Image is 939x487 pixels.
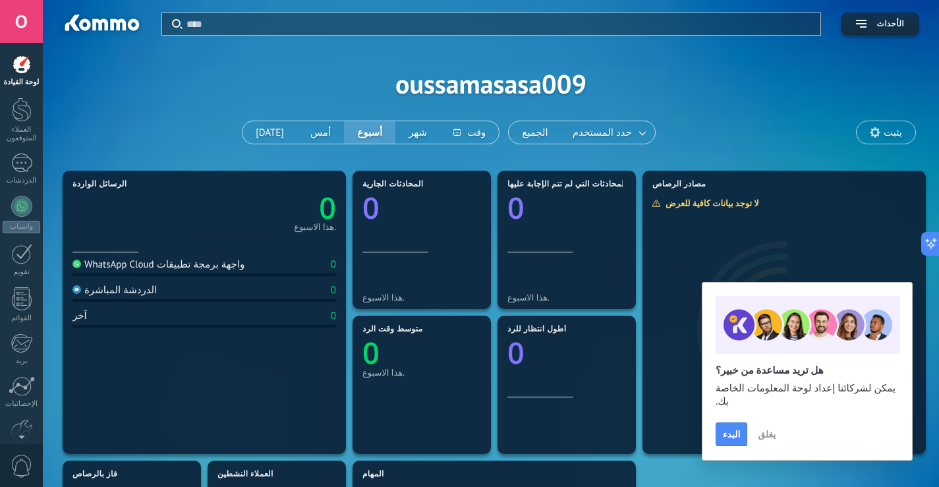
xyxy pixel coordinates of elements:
text: 0 [507,188,525,228]
font: أمس [310,127,331,139]
font: واجهة برمجة تطبيقات WhatsApp Cloud [84,258,244,271]
a: 0 [204,188,336,228]
text: 0 [362,333,380,373]
font: الرسائل الواردة [72,179,127,189]
font: 0 [331,284,336,297]
font: المحادثات الجارية [362,179,423,189]
img: واجهة برمجة تطبيقات WhatsApp Cloud [72,260,81,268]
font: القوائم [11,314,32,323]
font: الإحصائيات [5,399,38,409]
font: متوسط ​​وقت الرد [362,324,423,334]
button: البدء [716,422,747,446]
font: يمكن لشركائنا إعداد لوحة المعلومات الخاصة بك. [716,382,896,408]
font: الدردشات [7,176,36,185]
font: الجميع [522,127,548,139]
font: هل تريد مساعدة من خبير؟ [716,364,824,377]
font: العملاء المتوقعون [6,125,36,143]
font: يثبت [884,127,902,139]
button: أسبوع [344,121,395,144]
button: يغلق [752,424,782,444]
font: أطول انتظار للرد [507,324,566,334]
font: مصادر الرصاص [652,179,706,189]
button: حدد المستخدم [561,121,655,144]
font: أسبوع [357,127,382,139]
font: فاز بالرصاص [72,469,117,479]
font: لوحة القيادة [4,78,40,87]
font: واتساب [10,222,33,231]
font: البدء [723,428,740,440]
img: الدردشة المباشرة [72,285,81,294]
font: 0 [331,258,336,271]
button: وقت [440,121,499,144]
text: 0 [362,188,380,228]
font: المهام [362,469,384,479]
font: يغلق [758,428,776,440]
font: 0 [331,310,336,322]
font: بريد [16,357,28,366]
button: أمس [297,121,344,144]
font: آخر [72,310,87,322]
text: 0 [319,188,336,228]
font: العملاء النشطين [217,469,273,479]
font: .هذا الاسبوع [294,221,336,233]
font: [DATE] [256,127,284,139]
button: الأحداث [841,13,919,36]
font: حدد المستخدم [573,127,632,139]
font: لا توجد بيانات كافية للعرض [666,198,759,209]
font: .هذا الاسبوع [362,292,405,303]
font: المحادثات التي لم تتم الإجابة عليها [507,179,627,189]
font: .هذا الاسبوع [362,367,405,378]
button: [DATE] [242,121,297,144]
text: 0 [507,333,525,373]
button: شهر [395,121,440,144]
button: الجميع [509,121,561,144]
font: الدردشة المباشرة [84,284,157,297]
font: الأحداث [876,19,904,29]
font: شهر [409,127,427,139]
font: .هذا الاسبوع [507,292,550,303]
font: تقويم [13,268,30,277]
